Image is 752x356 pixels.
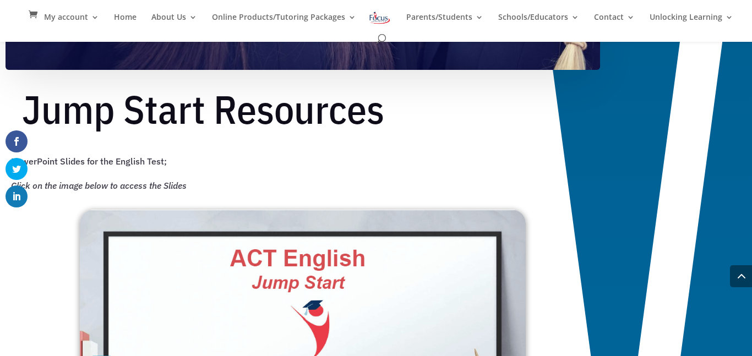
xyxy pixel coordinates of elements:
[22,86,584,138] h1: Jump Start Resources
[11,154,600,178] p: PowerPoint Slides for the English Test;
[44,13,99,32] a: My account
[594,13,635,32] a: Contact
[498,13,579,32] a: Schools/Educators
[406,13,483,32] a: Parents/Students
[151,13,197,32] a: About Us
[368,10,391,26] img: Focus on Learning
[11,180,187,191] em: Click on the image below to access the Slides
[114,13,137,32] a: Home
[212,13,356,32] a: Online Products/Tutoring Packages
[650,13,733,32] a: Unlocking Learning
